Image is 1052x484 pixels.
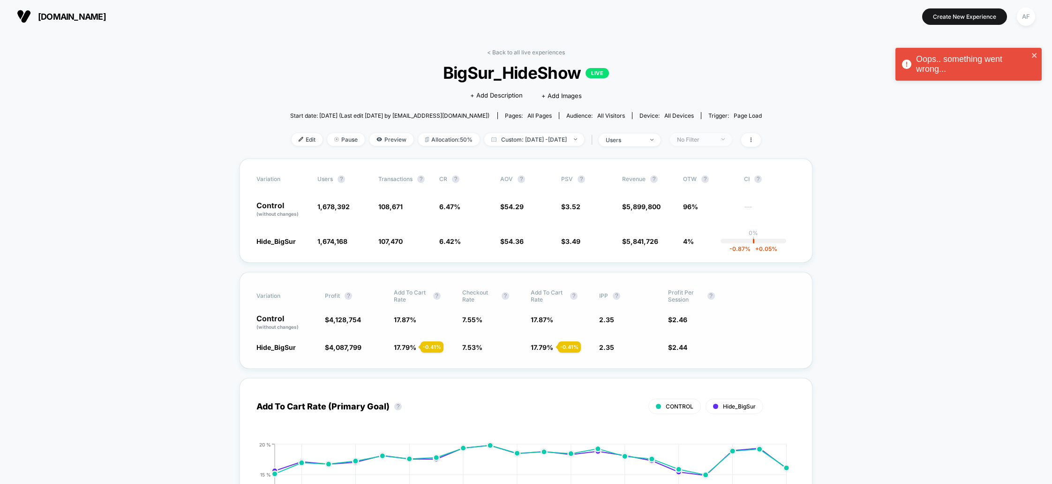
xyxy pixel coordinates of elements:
span: + [755,245,759,252]
span: Device: [632,112,701,119]
span: 6.47 % [439,203,460,211]
span: Transactions [378,175,413,182]
span: Profit [325,292,340,299]
button: ? [570,292,578,300]
p: | [752,236,754,243]
span: $ [500,203,524,211]
span: 7.55 % [462,316,482,324]
button: ? [502,292,509,300]
span: users [317,175,333,182]
span: 6.42 % [439,237,461,245]
span: Page Load [734,112,762,119]
span: 17.79 % [394,343,416,351]
div: Pages: [505,112,552,119]
span: 2.44 [672,343,687,351]
span: Add To Cart Rate [394,289,428,303]
div: Audience: [566,112,625,119]
button: ? [754,175,762,183]
button: ? [613,292,620,300]
span: Hide_BigSur [256,237,296,245]
span: AOV [500,175,513,182]
span: 17.79 % [531,343,553,351]
button: close [1031,52,1038,60]
span: Hide_BigSur [723,403,756,410]
a: < Back to all live experiences [487,49,565,56]
div: No Filter [677,136,714,143]
button: ? [650,175,658,183]
span: $ [325,343,361,351]
span: Hide_BigSur [256,343,296,351]
span: Allocation: 50% [418,133,480,146]
span: $ [622,203,661,211]
div: Oops.. something went wrong... [916,54,1029,74]
p: 0% [749,229,758,236]
tspan: 20 % [259,441,271,447]
span: CONTROL [666,403,693,410]
span: $ [325,316,361,324]
span: 107,470 [378,237,403,245]
button: ? [338,175,345,183]
span: $ [561,237,580,245]
button: ? [433,292,441,300]
span: Profit Per Session [668,289,703,303]
span: OTW [683,175,735,183]
span: + Add Images [541,92,582,99]
img: edit [299,137,303,142]
span: IPP [599,292,608,299]
img: end [721,138,725,140]
p: Control [256,315,316,331]
span: 0.05 % [751,245,777,252]
button: ? [518,175,525,183]
span: --- [744,204,796,218]
span: $ [668,316,687,324]
span: Checkout Rate [462,289,497,303]
span: 5,899,800 [626,203,661,211]
span: 5,841,726 [626,237,658,245]
span: 3.49 [565,237,580,245]
span: All Visitors [597,112,625,119]
img: end [334,137,339,142]
tspan: 15 % [260,471,271,477]
span: (without changes) [256,211,299,217]
div: AF [1017,8,1035,26]
span: -0.87 % [729,245,751,252]
span: Pause [327,133,365,146]
button: [DOMAIN_NAME] [14,9,109,24]
span: Custom: [DATE] - [DATE] [484,133,584,146]
div: users [606,136,643,144]
span: $ [668,343,687,351]
button: ? [707,292,715,300]
p: LIVE [586,68,609,78]
span: CR [439,175,447,182]
span: 54.29 [504,203,524,211]
span: [DOMAIN_NAME] [38,12,106,22]
span: CI [744,175,796,183]
span: + Add Description [470,91,523,100]
img: end [650,139,654,141]
span: 4,128,754 [329,316,361,324]
span: 108,671 [378,203,403,211]
img: end [574,138,577,140]
span: 2.35 [599,343,614,351]
span: Start date: [DATE] (Last edit [DATE] by [EMAIL_ADDRESS][DOMAIN_NAME]) [290,112,489,119]
button: ? [417,175,425,183]
div: Trigger: [708,112,762,119]
span: Variation [256,289,308,303]
p: Control [256,202,308,218]
span: $ [500,237,524,245]
span: $ [622,237,658,245]
img: rebalance [425,137,429,142]
span: 17.87 % [531,316,553,324]
span: 4,087,799 [329,343,361,351]
span: BigSur_HideShow [314,63,738,83]
span: 7.53 % [462,343,482,351]
span: Edit [292,133,323,146]
span: Revenue [622,175,646,182]
span: | [589,133,599,147]
span: Add To Cart Rate [531,289,565,303]
span: all pages [527,112,552,119]
button: AF [1014,7,1038,26]
span: 1,674,168 [317,237,347,245]
div: - 0.41 % [558,341,581,353]
div: - 0.41 % [421,341,443,353]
